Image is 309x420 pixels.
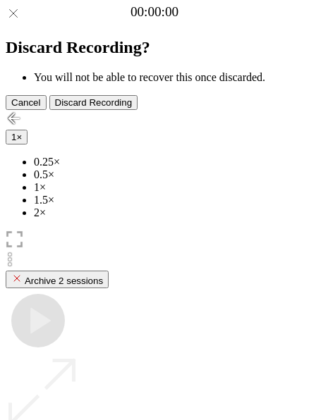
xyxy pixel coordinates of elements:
span: 1 [11,132,16,142]
button: Discard Recording [49,95,138,110]
h2: Discard Recording? [6,38,303,57]
li: 1× [34,181,303,194]
li: 2× [34,206,303,219]
div: Archive 2 sessions [11,273,103,286]
li: 0.5× [34,168,303,181]
li: 0.25× [34,156,303,168]
button: 1× [6,130,28,144]
button: Cancel [6,95,47,110]
li: 1.5× [34,194,303,206]
li: You will not be able to recover this once discarded. [34,71,303,84]
a: 00:00:00 [131,4,178,20]
button: Archive 2 sessions [6,271,109,288]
